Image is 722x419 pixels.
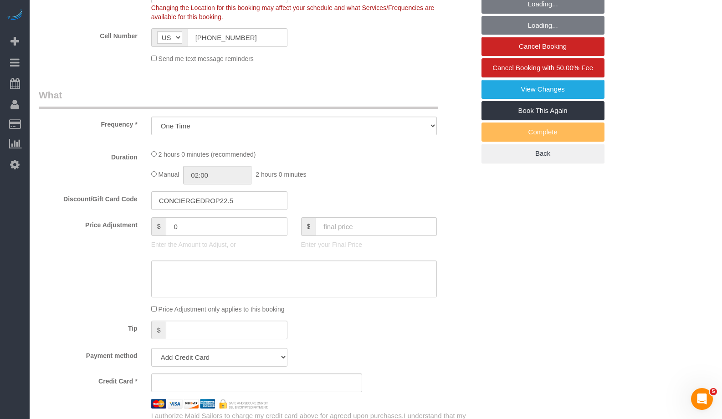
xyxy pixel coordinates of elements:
[481,144,604,163] a: Back
[32,28,144,41] label: Cell Number
[159,55,254,62] span: Send me text message reminders
[32,117,144,129] label: Frequency *
[159,151,256,158] span: 2 hours 0 minutes (recommended)
[256,171,306,178] span: 2 hours 0 minutes
[151,321,166,339] span: $
[32,321,144,333] label: Tip
[32,191,144,204] label: Discount/Gift Card Code
[151,4,435,20] span: Changing the Location for this booking may affect your schedule and what Services/Frequencies are...
[481,80,604,99] a: View Changes
[32,149,144,162] label: Duration
[144,399,276,409] img: credit cards
[481,101,604,120] a: Book This Again
[32,373,144,386] label: Credit Card *
[691,388,713,410] iframe: Intercom live chat
[39,88,438,109] legend: What
[316,217,437,236] input: final price
[481,37,604,56] a: Cancel Booking
[481,58,604,77] a: Cancel Booking with 50.00% Fee
[301,240,437,249] p: Enter your Final Price
[301,217,316,236] span: $
[188,28,287,47] input: Cell Number
[151,240,287,249] p: Enter the Amount to Adjust, or
[151,217,166,236] span: $
[710,388,717,395] span: 5
[159,171,179,178] span: Manual
[32,217,144,230] label: Price Adjustment
[5,9,24,22] img: Automaid Logo
[159,379,354,387] iframe: Secure card payment input frame
[492,64,593,72] span: Cancel Booking with 50.00% Fee
[32,348,144,360] label: Payment method
[159,306,285,313] span: Price Adjustment only applies to this booking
